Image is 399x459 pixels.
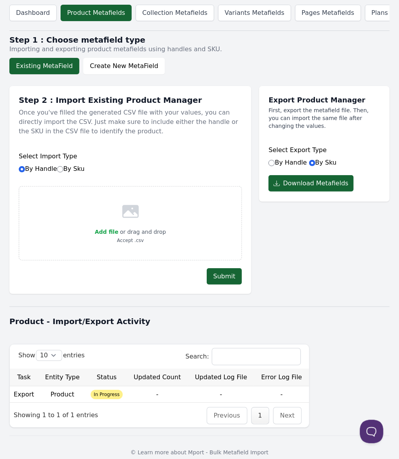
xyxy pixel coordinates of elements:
[280,412,295,419] a: Next
[268,145,380,155] h6: Select Export Type
[131,449,186,455] span: © Learn more about
[9,35,390,45] h2: Step 1 : Choose metafield type
[83,58,165,74] button: Create New MetaField
[207,268,242,285] button: Submit
[309,386,355,402] td: -
[268,95,380,105] h1: Export Product Manager
[57,166,63,172] input: By Sku
[9,5,57,21] a: Dashboard
[136,5,214,21] a: Collection Metafields
[365,5,395,21] a: Plans
[281,391,283,398] span: -
[19,105,242,139] p: Once you've filled the generated CSV file with your values, you can directly import the CSV. Just...
[95,237,166,244] p: Accept .csv
[95,229,118,235] span: Add file
[220,391,222,398] span: -
[218,5,291,21] a: Variants Metafields
[57,165,85,172] label: By Sku
[258,412,262,419] a: 1
[360,420,383,443] iframe: Toggle Customer Support
[214,412,240,419] a: Previous
[9,316,390,327] h1: Product - Import/Export Activity
[19,166,25,172] input: By HandleBy Sku
[61,5,132,21] a: Product Metafields
[19,152,242,161] h6: Select Import Type
[19,165,85,172] label: By Handle
[10,386,38,402] td: Export
[10,405,102,425] div: Showing 1 to 1 of 1 entries
[188,449,269,455] a: Mport - Bulk Metafield Import
[268,175,353,192] button: Download Metafields
[156,391,159,398] span: -
[268,160,275,166] input: By Handle
[36,350,62,360] select: Showentries
[9,45,390,54] p: Importing and exporting product metafields using handles and SKU.
[295,5,361,21] a: Pages Metafields
[9,58,79,74] button: Existing MetaField
[309,160,315,166] input: By Sku
[118,227,166,237] p: or drag and drop
[212,348,301,365] input: Search:
[268,159,307,166] label: By Handle
[91,390,123,399] span: In Progress
[309,159,337,166] label: By Sku
[19,95,242,105] h1: Step 2 : Import Existing Product Manager
[38,386,87,402] td: Product
[18,351,85,359] label: Show entries
[268,106,380,130] p: First, export the metafield file. Then, you can import the same file after changing the values.
[186,353,301,360] label: Search:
